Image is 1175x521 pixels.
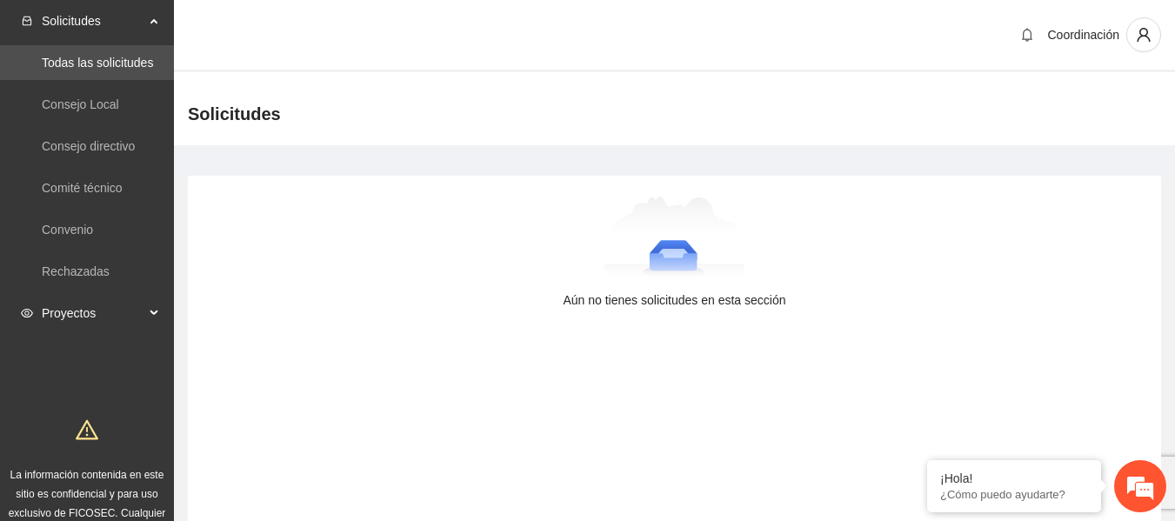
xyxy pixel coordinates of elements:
[101,165,240,341] span: Estamos en línea.
[42,296,144,331] span: Proyectos
[604,197,745,284] img: Aún no tienes solicitudes en esta sección
[42,56,153,70] a: Todas las solicitudes
[90,89,292,111] div: Chatee con nosotros ahora
[1013,21,1041,49] button: bell
[9,341,331,402] textarea: Escriba su mensaje y pulse “Intro”
[21,307,33,319] span: eye
[216,291,1133,310] div: Aún no tienes solicitudes en esta sección
[21,15,33,27] span: inbox
[42,223,93,237] a: Convenio
[42,264,110,278] a: Rechazadas
[1127,27,1160,43] span: user
[76,418,98,441] span: warning
[1048,28,1120,42] span: Coordinación
[42,139,135,153] a: Consejo directivo
[1014,28,1040,42] span: bell
[42,97,119,111] a: Consejo Local
[188,100,281,128] span: Solicitudes
[285,9,327,50] div: Minimizar ventana de chat en vivo
[42,3,144,38] span: Solicitudes
[42,181,123,195] a: Comité técnico
[940,488,1088,501] p: ¿Cómo puedo ayudarte?
[1126,17,1161,52] button: user
[940,471,1088,485] div: ¡Hola!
